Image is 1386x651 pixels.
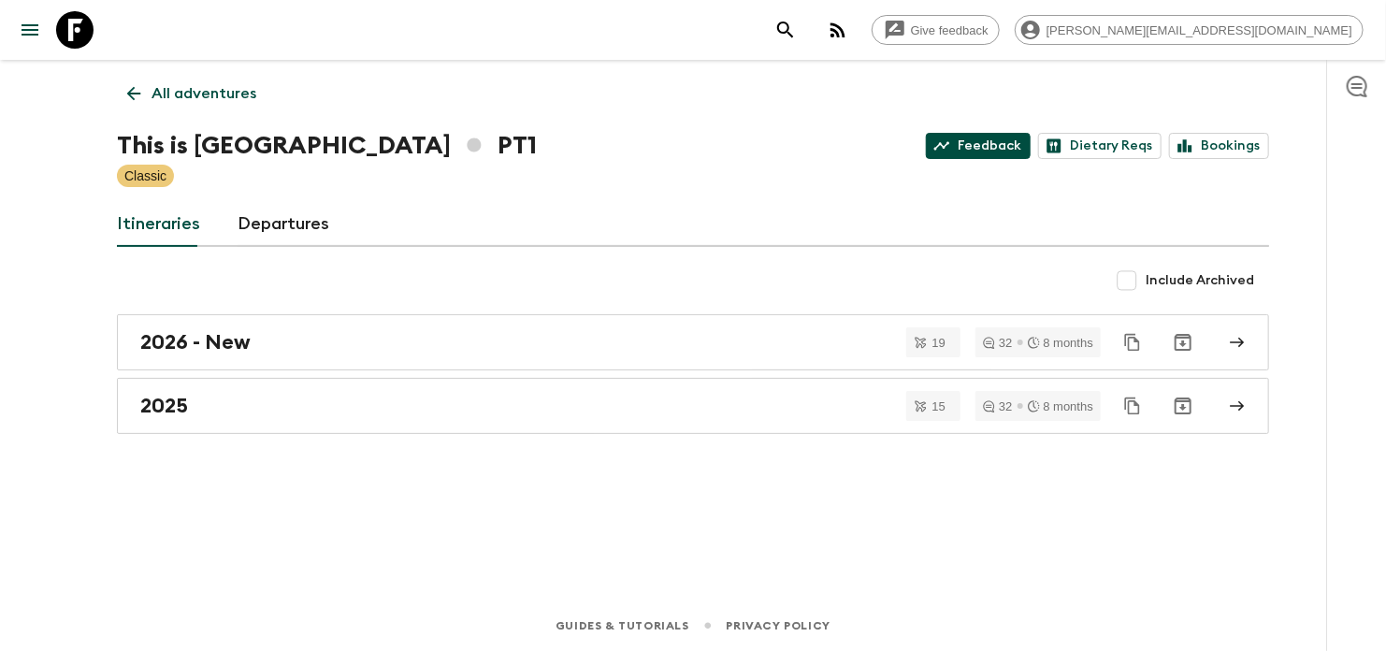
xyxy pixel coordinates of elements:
div: 32 [983,400,1012,412]
a: Feedback [926,133,1031,159]
span: [PERSON_NAME][EMAIL_ADDRESS][DOMAIN_NAME] [1036,23,1363,37]
a: Departures [238,202,329,247]
button: search adventures [767,11,804,49]
div: 8 months [1028,337,1093,349]
a: Bookings [1169,133,1269,159]
h2: 2026 - New [140,330,251,354]
p: All adventures [152,82,256,105]
h1: This is [GEOGRAPHIC_DATA] PT1 [117,127,537,165]
span: Include Archived [1146,271,1254,290]
button: menu [11,11,49,49]
p: Classic [124,166,166,185]
a: Privacy Policy [727,615,830,636]
a: Itineraries [117,202,200,247]
span: 19 [921,337,957,349]
button: Duplicate [1116,325,1149,359]
div: 32 [983,337,1012,349]
h2: 2025 [140,394,188,418]
button: Archive [1164,324,1202,361]
span: 15 [921,400,957,412]
a: Give feedback [872,15,1000,45]
div: 8 months [1028,400,1093,412]
a: All adventures [117,75,267,112]
a: Dietary Reqs [1038,133,1162,159]
span: Give feedback [901,23,999,37]
a: 2026 - New [117,314,1269,370]
button: Archive [1164,387,1202,425]
a: 2025 [117,378,1269,434]
button: Duplicate [1116,389,1149,423]
a: Guides & Tutorials [556,615,689,636]
div: [PERSON_NAME][EMAIL_ADDRESS][DOMAIN_NAME] [1015,15,1364,45]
